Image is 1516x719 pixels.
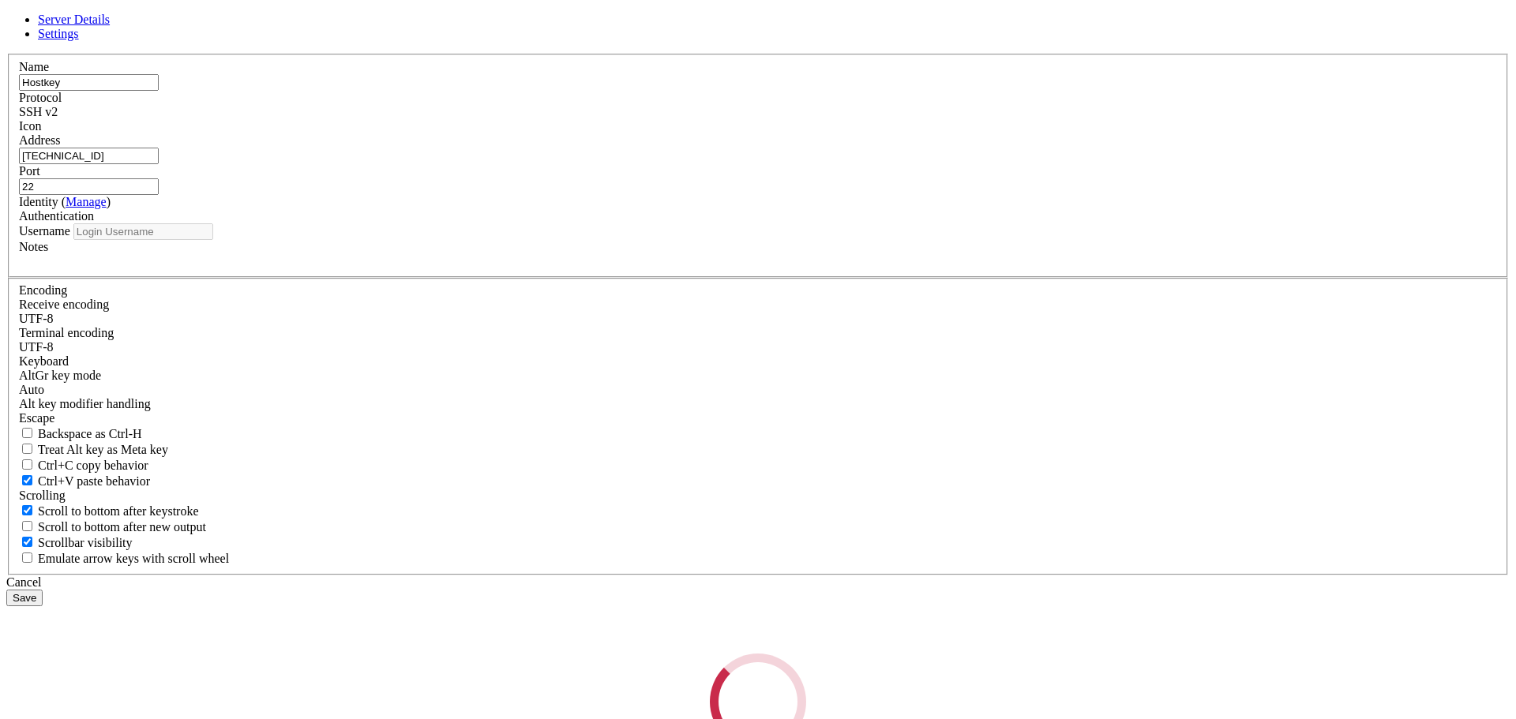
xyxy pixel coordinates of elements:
div: UTF-8 [19,312,1497,326]
label: Keyboard [19,354,69,368]
input: Server Name [19,74,159,91]
input: Login Username [73,223,213,240]
div: Cancel [6,575,1510,590]
div: (0, 1) [6,20,13,33]
label: Port [19,164,40,178]
input: Emulate arrow keys with scroll wheel [22,552,32,563]
label: Scrolling [19,489,66,502]
span: Ctrl+V paste behavior [38,474,150,488]
label: Ctrl-C copies if true, send ^C to host if false. Ctrl-Shift-C sends ^C to host if true, copies if... [19,459,148,472]
label: Icon [19,119,41,133]
div: UTF-8 [19,340,1497,354]
span: Scroll to bottom after keystroke [38,504,199,518]
a: Settings [38,27,79,40]
span: Treat Alt key as Meta key [38,443,168,456]
x-row: Connecting [TECHNICAL_ID]... [6,6,1311,20]
span: Emulate arrow keys with scroll wheel [38,552,229,565]
label: The default terminal encoding. ISO-2022 enables character map translations (like graphics maps). ... [19,326,114,339]
input: Scrollbar visibility [22,537,32,547]
label: Scroll to bottom after new output. [19,520,206,534]
label: Authentication [19,209,94,223]
span: UTF-8 [19,340,54,354]
label: The vertical scrollbar mode. [19,536,133,549]
span: Auto [19,383,44,396]
label: Set the expected encoding for data received from the host. If the encodings do not match, visual ... [19,369,101,382]
label: Address [19,133,60,147]
span: Escape [19,411,54,425]
div: Escape [19,411,1497,425]
span: Ctrl+C copy behavior [38,459,148,472]
span: ( ) [62,195,111,208]
label: Username [19,224,70,238]
a: Manage [66,195,107,208]
span: Scrollbar visibility [38,536,133,549]
span: Backspace as Ctrl-H [38,427,142,440]
input: Backspace as Ctrl-H [22,428,32,438]
label: Notes [19,240,48,253]
label: When using the alternative screen buffer, and DECCKM (Application Cursor Keys) is active, mouse w... [19,552,229,565]
label: If true, the backspace should send BS ('\x08', aka ^H). Otherwise the backspace key should send '... [19,427,142,440]
label: Identity [19,195,111,208]
label: Protocol [19,91,62,104]
input: Scroll to bottom after keystroke [22,505,32,515]
input: Ctrl+V paste behavior [22,475,32,485]
span: SSH v2 [19,105,58,118]
label: Controls how the Alt key is handled. Escape: Send an ESC prefix. 8-Bit: Add 128 to the typed char... [19,397,151,410]
input: Scroll to bottom after new output [22,521,32,531]
input: Port Number [19,178,159,195]
button: Save [6,590,43,606]
label: Set the expected encoding for data received from the host. If the encodings do not match, visual ... [19,298,109,311]
label: Name [19,60,49,73]
input: Treat Alt key as Meta key [22,444,32,454]
a: Server Details [38,13,110,26]
label: Encoding [19,283,67,297]
input: Ctrl+C copy behavior [22,459,32,470]
span: UTF-8 [19,312,54,325]
label: Ctrl+V pastes if true, sends ^V to host if false. Ctrl+Shift+V sends ^V to host if true, pastes i... [19,474,150,488]
label: Whether the Alt key acts as a Meta key or as a distinct Alt key. [19,443,168,456]
span: Scroll to bottom after new output [38,520,206,534]
div: SSH v2 [19,105,1497,119]
label: Whether to scroll to the bottom on any keystroke. [19,504,199,518]
div: Auto [19,383,1497,397]
input: Host Name or IP [19,148,159,164]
